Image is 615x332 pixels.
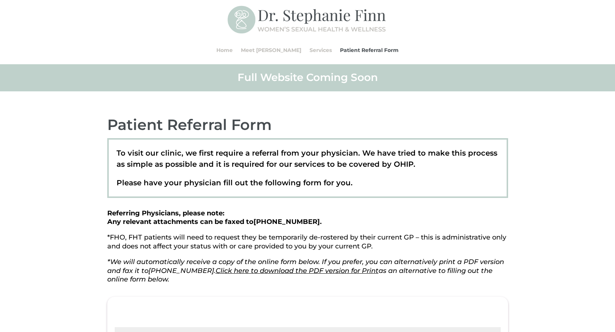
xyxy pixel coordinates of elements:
h2: Full Website Coming Soon [107,71,508,88]
a: Patient Referral Form [340,36,399,64]
h2: Patient Referral Form [107,115,508,138]
a: Home [216,36,233,64]
p: Please have your physician fill out the following form for you. [117,177,498,188]
strong: Referring Physicians, please note: Any relevant attachments can be faxed to . [107,209,322,226]
p: *FHO, FHT patients will need to request they be temporarily de-rostered by their current GP – thi... [107,233,508,258]
span: [PHONE_NUMBER] [253,218,320,226]
span: [PHONE_NUMBER] [148,267,214,275]
a: Meet [PERSON_NAME] [241,36,301,64]
a: Click here to download the PDF version for Print [216,267,379,275]
p: To visit our clinic, we first require a referral from your physician. We have tried to make this ... [117,147,498,177]
a: Services [310,36,332,64]
em: *We will automatically receive a copy of the online form below. If you prefer, you can alternativ... [107,258,504,284]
